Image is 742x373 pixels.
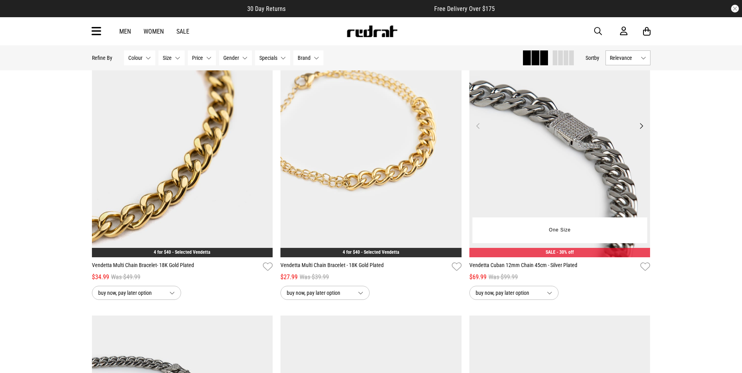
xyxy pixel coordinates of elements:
[98,288,163,298] span: buy now, pay later option
[92,4,273,257] img: Vendetta Multi Chain Bracelet- 18k Gold Plated in Gold
[255,50,290,65] button: Specials
[128,55,142,61] span: Colour
[301,5,419,13] iframe: Customer reviews powered by Trustpilot
[469,261,638,273] a: Vendetta Cuban 12mm Chain 45cm - Silver Plated
[473,121,483,131] button: Previous
[546,249,555,255] span: SALE
[636,121,646,131] button: Next
[158,50,185,65] button: Size
[192,55,203,61] span: Price
[92,273,109,282] span: $34.99
[219,50,252,65] button: Gender
[176,28,189,35] a: Sale
[188,50,216,65] button: Price
[605,50,650,65] button: Relevance
[300,273,329,282] span: Was $39.99
[343,249,399,255] a: 4 for $40 - Selected Vendetta
[346,25,398,37] img: Redrat logo
[489,273,518,282] span: Was $99.99
[280,4,462,257] img: Vendetta Multi Chain Bracelet - 18k Gold Plated in Gold
[293,50,323,65] button: Brand
[280,286,370,300] button: buy now, pay later option
[287,288,352,298] span: buy now, pay later option
[92,261,260,273] a: Vendetta Multi Chain Bracelet- 18K Gold Plated
[92,286,181,300] button: buy now, pay later option
[223,55,239,61] span: Gender
[119,28,131,35] a: Men
[144,28,164,35] a: Women
[111,273,140,282] span: Was $49.99
[154,249,210,255] a: 4 for $40 - Selected Vendetta
[586,53,599,63] button: Sortby
[6,3,30,27] button: Open LiveChat chat widget
[469,4,650,257] img: Vendetta Cuban 12mm Chain 45cm - Silver Plated in Silver
[280,261,449,273] a: Vendetta Multi Chain Bracelet - 18K Gold Plated
[610,55,638,61] span: Relevance
[247,5,286,13] span: 30 Day Returns
[594,55,599,61] span: by
[259,55,277,61] span: Specials
[280,273,298,282] span: $27.99
[434,5,495,13] span: Free Delivery Over $175
[92,55,112,61] p: Refine By
[469,273,487,282] span: $69.99
[124,50,155,65] button: Colour
[298,55,311,61] span: Brand
[469,286,559,300] button: buy now, pay later option
[543,223,577,237] button: One Size
[557,249,574,255] span: - 30% off
[163,55,172,61] span: Size
[476,288,541,298] span: buy now, pay later option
